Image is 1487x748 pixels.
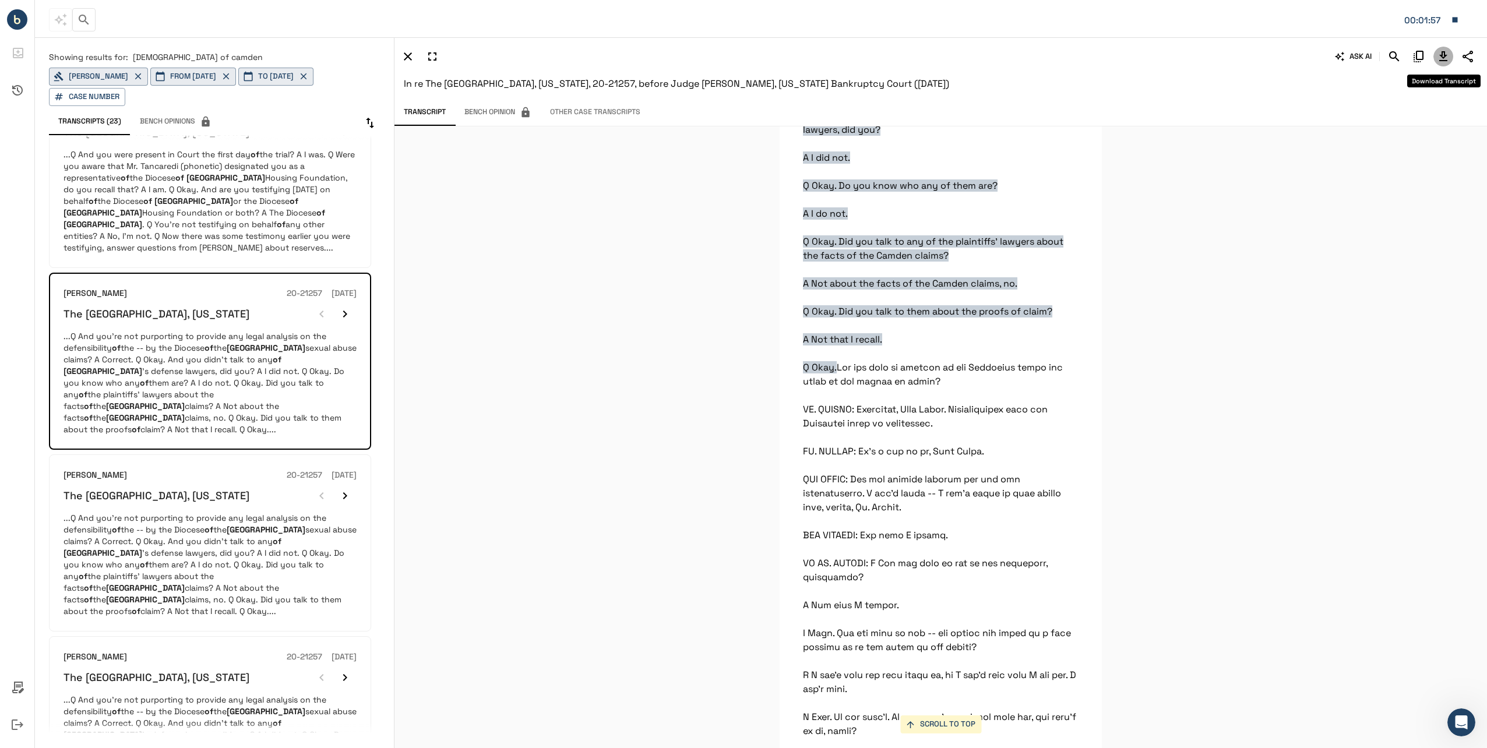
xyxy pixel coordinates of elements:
span: This feature has been disabled by your account admin. [455,101,541,124]
h6: [DATE] [332,469,357,482]
em: of [273,718,281,728]
em: of [84,412,93,423]
button: SCROLL TO TOP [900,715,981,733]
em: [GEOGRAPHIC_DATA] [227,343,305,353]
em: of [143,196,152,206]
em: of [277,219,286,230]
em: of [175,172,184,183]
button: Download Transcript [1433,47,1453,66]
p: ...Q And you were present in Court the first day the trial? A I was. Q Were you aware that Mr. Ta... [64,149,357,253]
button: Case Number [49,88,125,106]
em: of [316,207,325,218]
button: Share Transcript [1458,47,1478,66]
h6: The [GEOGRAPHIC_DATA], [US_STATE] [64,307,249,320]
em: of [112,343,121,353]
em: [GEOGRAPHIC_DATA] [106,401,185,411]
em: [GEOGRAPHIC_DATA] [64,729,142,740]
h6: [DATE] [332,651,357,664]
em: of [89,196,97,206]
em: of [121,172,129,183]
em: of [112,706,121,717]
em: [GEOGRAPHIC_DATA] [64,207,142,218]
em: [GEOGRAPHIC_DATA] [64,366,142,376]
em: of [84,401,93,411]
button: Matter: 126337.360686 [1398,8,1465,32]
button: Other Case Transcripts [541,101,650,124]
span: [DEMOGRAPHIC_DATA] of camden [133,52,263,62]
h6: [PERSON_NAME] [64,287,127,300]
em: [GEOGRAPHIC_DATA] [64,548,142,558]
span: Showing results for: [49,52,128,62]
button: FROM [DATE] [150,68,236,86]
em: of [290,196,298,206]
em: [GEOGRAPHIC_DATA] [106,583,185,593]
em: [GEOGRAPHIC_DATA] [106,594,185,605]
button: Copy Citation [1409,47,1429,66]
em: of [205,524,213,535]
button: Transcripts (23) [49,111,131,133]
em: of [84,583,93,593]
em: [GEOGRAPHIC_DATA] [227,706,305,717]
em: of [140,377,149,388]
em: of [132,424,140,435]
em: [GEOGRAPHIC_DATA] [64,219,142,230]
em: of [273,354,281,365]
span: This feature has been disabled by your account admin. [49,8,72,31]
h6: 20-21257 [287,287,322,300]
h6: 20-21257 [287,651,322,664]
em: of [205,343,213,353]
div: Download Transcript [1407,75,1481,87]
p: ...Q And you’re not purporting to provide any legal analysis on the defensibility the -- by the D... [64,330,357,435]
em: of [140,559,149,570]
em: of [84,594,93,605]
h6: [DATE] [332,287,357,300]
button: Search [1384,47,1404,66]
em: of [79,389,87,400]
em: [GEOGRAPHIC_DATA] [186,172,265,183]
button: TO [DATE] [238,68,313,86]
button: ASK AI [1333,47,1375,66]
h6: [PERSON_NAME] [64,651,127,664]
em: [GEOGRAPHIC_DATA] [106,412,185,423]
span: Bench Opinion [464,107,531,118]
span: Bench Opinions [140,116,212,128]
iframe: Intercom live chat [1447,708,1475,736]
span: In re The [GEOGRAPHIC_DATA], [US_STATE], 20-21257, before Judge [PERSON_NAME], [US_STATE] Bankrup... [404,77,949,90]
span: This feature has been disabled by your account admin. [131,111,221,133]
h6: [PERSON_NAME] [64,469,127,482]
button: Transcript [394,101,455,124]
em: of [273,536,281,546]
h6: The [GEOGRAPHIC_DATA], [US_STATE] [64,489,249,502]
em: [GEOGRAPHIC_DATA] [227,524,305,535]
em: [GEOGRAPHIC_DATA] [154,196,233,206]
em: of [251,149,259,160]
div: Matter: 126337.360686 [1404,13,1445,28]
p: ...Q And you’re not purporting to provide any legal analysis on the defensibility the -- by the D... [64,512,357,617]
h6: The [GEOGRAPHIC_DATA], [US_STATE] [64,671,249,684]
em: of [79,571,87,581]
button: [PERSON_NAME] [49,68,148,86]
em: of [112,524,121,535]
h6: 20-21257 [287,469,322,482]
em: of [132,606,140,616]
em: of [205,706,213,717]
